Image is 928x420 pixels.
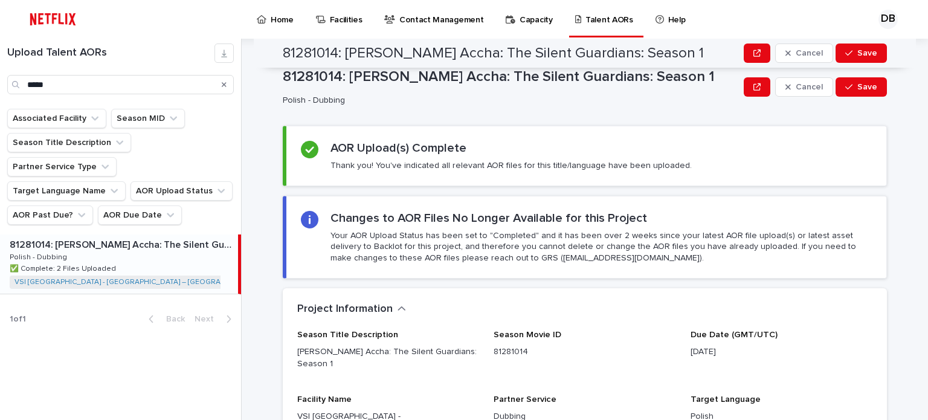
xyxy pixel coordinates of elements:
[10,262,118,273] p: ✅ Complete: 2 Files Uploaded
[494,395,556,404] span: Partner Service
[283,95,734,106] p: Polish - Dubbing
[7,109,106,128] button: Associated Facility
[775,77,833,97] button: Cancel
[24,7,82,31] img: ifQbXi3ZQGMSEF7WDB7W
[857,49,877,57] span: Save
[7,205,93,225] button: AOR Past Due?
[98,205,182,225] button: AOR Due Date
[796,83,823,91] span: Cancel
[796,49,823,57] span: Cancel
[111,109,185,128] button: Season MID
[330,230,872,263] p: Your AOR Upload Status has been set to "Completed" and it has been over 2 weeks since your latest...
[691,346,872,358] p: [DATE]
[7,181,126,201] button: Target Language Name
[10,237,236,251] p: 81281014: Saare Jahan Se Accha: The Silent Guardians: Season 1
[297,303,406,316] button: Project Information
[330,211,647,225] h2: Changes to AOR Files No Longer Available for this Project
[297,395,352,404] span: Facility Name
[14,278,261,286] a: VSI [GEOGRAPHIC_DATA] - [GEOGRAPHIC_DATA] – [GEOGRAPHIC_DATA]
[494,331,561,339] span: Season Movie ID
[7,133,131,152] button: Season Title Description
[691,331,778,339] span: Due Date (GMT/UTC)
[159,315,185,323] span: Back
[857,83,877,91] span: Save
[195,315,221,323] span: Next
[297,331,398,339] span: Season Title Description
[283,45,704,62] h2: 81281014: [PERSON_NAME] Accha: The Silent Guardians: Season 1
[283,68,739,86] p: 81281014: [PERSON_NAME] Accha: The Silent Guardians: Season 1
[878,10,898,29] div: DB
[130,181,233,201] button: AOR Upload Status
[7,75,234,94] input: Search
[190,314,241,325] button: Next
[7,157,117,176] button: Partner Service Type
[691,395,761,404] span: Target Language
[297,303,393,316] h2: Project Information
[836,77,887,97] button: Save
[836,44,887,63] button: Save
[10,251,69,262] p: Polish - Dubbing
[7,47,214,60] h1: Upload Talent AORs
[139,314,190,325] button: Back
[297,346,479,371] p: [PERSON_NAME] Accha: The Silent Guardians: Season 1
[330,141,466,155] h2: AOR Upload(s) Complete
[775,44,833,63] button: Cancel
[330,160,692,171] p: Thank you! You've indicated all relevant AOR files for this title/language have been uploaded.
[494,346,675,358] p: 81281014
